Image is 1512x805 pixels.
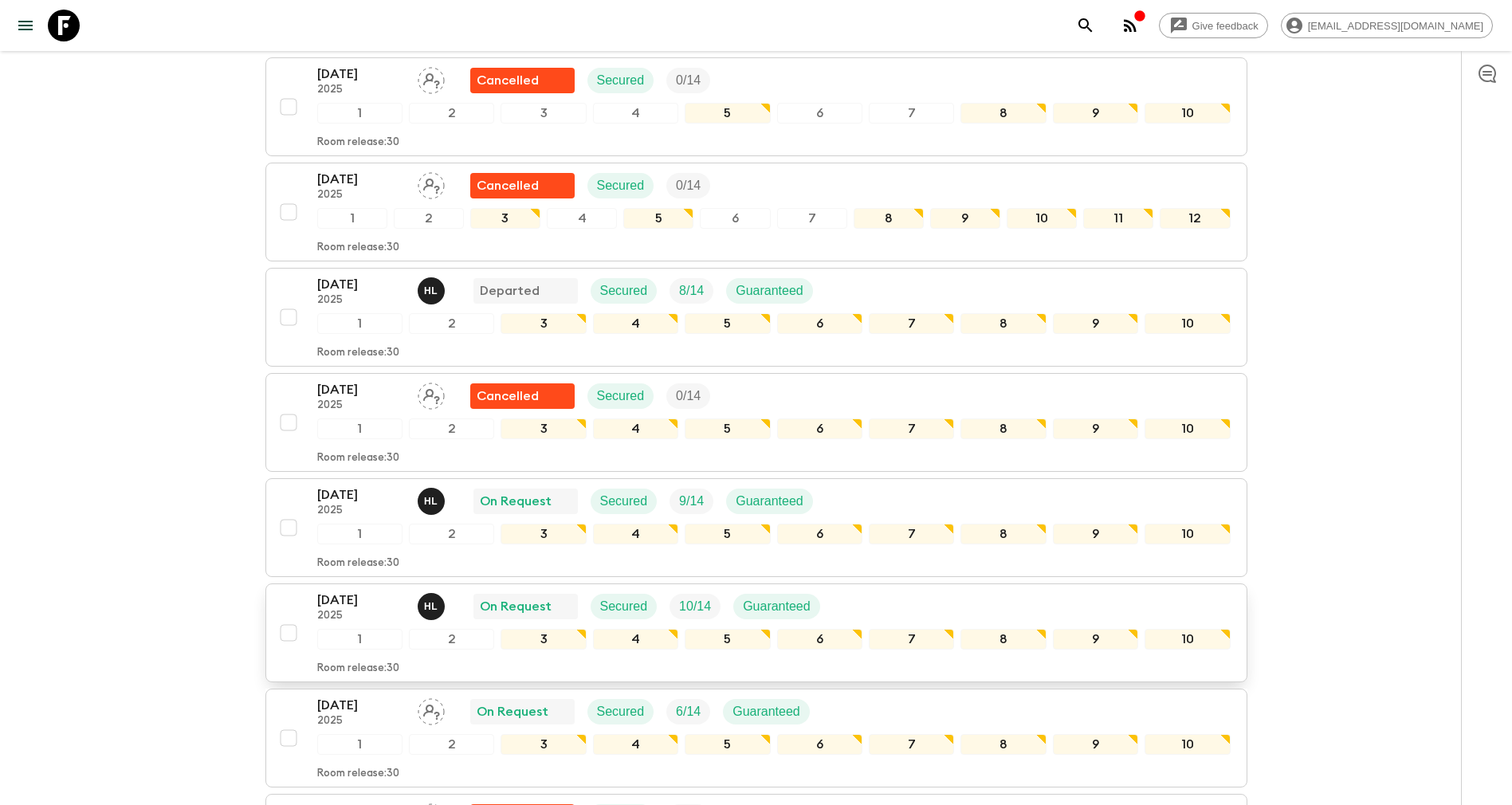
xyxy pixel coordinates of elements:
div: Secured [591,278,658,304]
span: Assign pack leader [418,387,445,400]
div: 10 [1145,103,1230,124]
p: [DATE] [317,380,405,399]
div: 6 [777,524,862,544]
p: 10 / 14 [679,597,711,616]
p: 9 / 14 [679,492,704,511]
div: 5 [685,418,770,439]
p: Secured [600,281,648,300]
div: 3 [501,524,586,544]
p: [DATE] [317,65,405,84]
p: 0 / 14 [676,387,701,406]
div: Secured [587,68,654,93]
div: Trip Fill [666,173,710,198]
div: 7 [777,208,847,229]
button: HL [418,488,448,515]
div: 5 [685,103,770,124]
p: 2025 [317,505,405,517]
div: 4 [593,418,678,439]
p: Secured [600,492,648,511]
p: Secured [597,702,645,721]
p: [DATE] [317,591,405,610]
div: 10 [1145,524,1230,544]
div: 4 [593,313,678,334]
div: 3 [501,418,586,439]
div: 4 [593,629,678,650]
button: menu [10,10,41,41]
div: 1 [317,103,403,124]
button: [DATE]2025Assign pack leaderFlash Pack cancellationSecuredTrip Fill12345678910Room release:30 [265,373,1247,472]
p: On Request [480,597,552,616]
button: [DATE]2025Hoang Le NgocDepartedSecuredTrip FillGuaranteed12345678910Room release:30 [265,268,1247,367]
div: 6 [777,629,862,650]
p: [DATE] [317,170,405,189]
div: 3 [501,734,586,755]
div: Flash Pack cancellation [470,173,575,198]
div: 7 [869,629,954,650]
span: Assign pack leader [418,72,445,84]
p: 6 / 14 [676,702,701,721]
div: Secured [591,594,658,619]
p: Guaranteed [743,597,811,616]
div: 4 [547,208,617,229]
button: [DATE]2025Assign pack leaderOn RequestSecuredTrip FillGuaranteed12345678910Room release:30 [265,689,1247,787]
div: 9 [1053,103,1138,124]
p: Room release: 30 [317,136,399,149]
p: Guaranteed [732,702,800,721]
div: Secured [587,173,654,198]
div: 3 [501,103,586,124]
div: 11 [1083,208,1153,229]
div: Trip Fill [670,278,713,304]
p: H L [424,600,438,613]
div: 5 [685,313,770,334]
div: 7 [869,524,954,544]
div: 1 [317,734,403,755]
span: Assign pack leader [418,177,445,190]
div: Secured [587,699,654,724]
p: 2025 [317,610,405,622]
div: 9 [1053,418,1138,439]
div: 10 [1007,208,1077,229]
div: 9 [930,208,1000,229]
p: Room release: 30 [317,241,399,254]
div: Secured [591,489,658,514]
p: Secured [597,176,645,195]
div: 7 [869,418,954,439]
p: 2025 [317,84,405,96]
p: 0 / 14 [676,71,701,90]
div: 8 [960,629,1046,650]
div: Trip Fill [666,68,710,93]
div: 2 [409,524,494,544]
span: Hoang Le Ngoc [418,598,448,611]
div: 7 [869,103,954,124]
div: 3 [501,629,586,650]
div: 8 [960,734,1046,755]
div: 8 [960,103,1046,124]
div: [EMAIL_ADDRESS][DOMAIN_NAME] [1281,13,1493,38]
p: Secured [600,597,648,616]
p: [DATE] [317,485,405,505]
div: 12 [1160,208,1230,229]
div: 3 [470,208,540,229]
p: Cancelled [477,176,539,195]
div: Flash Pack cancellation [470,68,575,93]
div: 7 [869,734,954,755]
div: 8 [854,208,924,229]
div: Trip Fill [670,489,713,514]
div: 6 [777,313,862,334]
div: 9 [1053,734,1138,755]
div: 10 [1145,629,1230,650]
p: Cancelled [477,387,539,406]
div: 1 [317,524,403,544]
p: Room release: 30 [317,768,399,780]
div: 2 [409,313,494,334]
span: Hoang Le Ngoc [418,282,448,295]
p: 0 / 14 [676,176,701,195]
a: Give feedback [1159,13,1268,38]
button: HL [418,593,448,620]
div: 4 [593,524,678,544]
p: Departed [480,281,540,300]
button: [DATE]2025Hoang Le NgocOn RequestSecuredTrip FillGuaranteed12345678910Room release:30 [265,583,1247,682]
div: 2 [409,629,494,650]
div: 6 [700,208,770,229]
p: Guaranteed [736,281,803,300]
